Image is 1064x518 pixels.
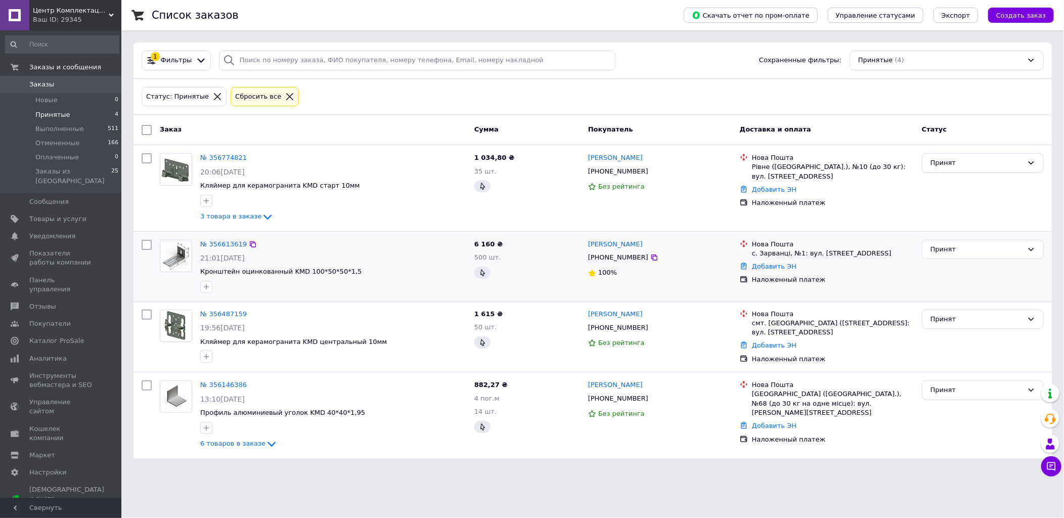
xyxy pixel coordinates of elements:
span: 4 пог.м [474,395,500,402]
a: Добавить ЭН [752,263,796,270]
a: Создать заказ [978,11,1054,19]
span: Без рейтинга [598,410,645,417]
input: Поиск [5,35,119,54]
span: Экспорт [942,12,970,19]
h1: Список заказов [152,9,239,21]
div: Нова Пошта [752,380,914,390]
div: Нова Пошта [752,153,914,162]
a: Кляймер для керамогранита KMD центральный 10мм [200,338,387,346]
div: Сбросить все [233,92,283,102]
a: Фото товару [160,380,192,413]
span: [DEMOGRAPHIC_DATA] и счета [29,485,104,513]
span: Управление сайтом [29,398,94,416]
span: Товары и услуги [29,214,86,224]
div: Наложенный платеж [752,275,914,284]
span: Сохраненные фильтры: [759,56,841,65]
span: Сообщения [29,197,69,206]
button: Управление статусами [828,8,923,23]
span: Аналитика [29,354,67,363]
span: 21:01[DATE] [200,254,245,262]
div: Принят [930,314,1023,325]
span: 50 шт. [474,323,497,331]
span: 20:06[DATE] [200,168,245,176]
a: [PERSON_NAME] [588,310,643,319]
div: [GEOGRAPHIC_DATA] ([GEOGRAPHIC_DATA].), №68 (до 30 кг на одне місце): вул. [PERSON_NAME][STREET_A... [752,390,914,417]
span: Отзывы [29,302,56,311]
span: Центр Комплектации Фасадов [33,6,109,15]
span: Каталог ProSale [29,336,84,346]
a: Фото товару [160,310,192,342]
span: Заказы и сообщения [29,63,101,72]
span: 6 160 ₴ [474,240,503,248]
div: Нова Пошта [752,240,914,249]
div: Принят [930,158,1023,168]
div: Статус: Принятые [144,92,211,102]
a: № 356146386 [200,381,247,388]
span: Кошелек компании [29,424,94,443]
span: 511 [108,124,118,134]
a: Кляймер для керамогранита KMD старт 10мм [200,182,360,189]
span: Покупатели [29,319,71,328]
span: 0 [115,153,118,162]
span: Выполненные [35,124,84,134]
span: 1 615 ₴ [474,310,503,318]
a: [PERSON_NAME] [588,153,643,163]
span: Заказ [160,125,182,133]
span: Принятые [35,110,70,119]
img: Фото товару [160,310,192,341]
span: 35 шт. [474,167,497,175]
a: № 356613619 [200,240,247,248]
span: 0 [115,96,118,105]
span: Принятые [858,56,893,65]
a: Фото товару [160,153,192,186]
input: Поиск по номеру заказа, ФИО покупателя, номеру телефона, Email, номеру накладной [219,51,615,70]
a: Профиль алюминиевый уголок KMD 40*40*1,95 [200,409,365,416]
a: Добавить ЭН [752,341,796,349]
span: 6 товаров в заказе [200,440,265,447]
span: Инструменты вебмастера и SEO [29,371,94,390]
div: Наложенный платеж [752,355,914,364]
div: [PHONE_NUMBER] [586,165,650,178]
span: Фильтры [161,56,192,65]
a: Фото товару [160,240,192,272]
span: 19:56[DATE] [200,324,245,332]
div: Рівне ([GEOGRAPHIC_DATA].), №10 (до 30 кг): вул. [STREET_ADDRESS] [752,162,914,181]
span: Оплаченные [35,153,79,162]
div: Принят [930,385,1023,396]
img: Фото товару [161,240,192,272]
div: Принят [930,244,1023,255]
span: Панель управления [29,276,94,294]
span: Сумма [474,125,499,133]
button: Скачать отчет по пром-оплате [684,8,818,23]
div: Наложенный платеж [752,198,914,207]
span: Без рейтинга [598,339,645,347]
a: № 356774821 [200,154,247,161]
span: 882,27 ₴ [474,381,508,388]
div: [PHONE_NUMBER] [586,321,650,334]
span: Заказы [29,80,54,89]
span: Настройки [29,468,66,477]
img: Фото товару [160,381,192,412]
span: 166 [108,139,118,148]
a: Кронштейн оцинкованный KMD 100*50*50*1,5 [200,268,362,275]
span: Управление статусами [836,12,915,19]
div: смт. [GEOGRAPHIC_DATA] ([STREET_ADDRESS]: вул. [STREET_ADDRESS] [752,319,914,337]
a: [PERSON_NAME] [588,240,643,249]
div: [PHONE_NUMBER] [586,251,650,264]
div: [PHONE_NUMBER] [586,392,650,405]
span: Уведомления [29,232,75,241]
span: 4 [115,110,118,119]
a: Добавить ЭН [752,422,796,429]
span: Отмененные [35,139,79,148]
span: Без рейтинга [598,183,645,190]
a: 6 товаров в заказе [200,440,278,447]
span: Показатели работы компании [29,249,94,267]
div: 1 [151,52,160,61]
span: (4) [895,56,904,64]
span: 500 шт. [474,253,501,261]
span: 1 034,80 ₴ [474,154,514,161]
